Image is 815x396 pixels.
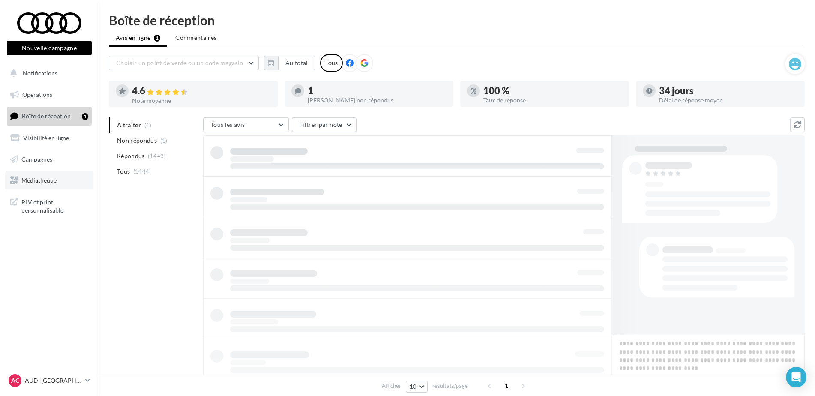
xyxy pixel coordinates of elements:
span: (1443) [148,153,166,159]
div: 1 [82,113,88,120]
div: Note moyenne [132,98,271,104]
div: Délai de réponse moyen [659,97,798,103]
button: Nouvelle campagne [7,41,92,55]
span: Afficher [382,382,401,390]
div: 100 % [483,86,622,96]
span: (1444) [133,168,151,175]
span: Répondus [117,152,145,160]
div: Open Intercom Messenger [786,367,806,387]
span: Boîte de réception [22,112,71,120]
a: Médiathèque [5,171,93,189]
button: Au total [264,56,315,70]
a: Opérations [5,86,93,104]
span: PLV et print personnalisable [21,196,88,215]
a: Campagnes [5,150,93,168]
button: Filtrer par note [292,117,357,132]
span: Non répondus [117,136,157,145]
div: 34 jours [659,86,798,96]
span: Tous [117,167,130,176]
div: 1 [308,86,446,96]
div: Taux de réponse [483,97,622,103]
div: Tous [320,54,343,72]
a: Visibilité en ligne [5,129,93,147]
a: AC AUDI [GEOGRAPHIC_DATA] [7,372,92,389]
p: AUDI [GEOGRAPHIC_DATA] [25,376,82,385]
span: Campagnes [21,155,52,162]
span: Commentaires [175,33,216,42]
span: 10 [410,383,417,390]
span: (1) [160,137,168,144]
div: Boîte de réception [109,14,805,27]
div: [PERSON_NAME] non répondus [308,97,446,103]
span: Médiathèque [21,177,57,184]
a: Boîte de réception1 [5,107,93,125]
span: Visibilité en ligne [23,134,69,141]
span: Notifications [23,69,57,77]
span: Opérations [22,91,52,98]
span: AC [11,376,19,385]
span: 1 [500,379,513,393]
button: Au total [278,56,315,70]
button: 10 [406,381,428,393]
button: Tous les avis [203,117,289,132]
button: Notifications [5,64,90,82]
a: PLV et print personnalisable [5,193,93,218]
button: Choisir un point de vente ou un code magasin [109,56,259,70]
span: Tous les avis [210,121,245,128]
span: résultats/page [432,382,468,390]
div: 4.6 [132,86,271,96]
span: Choisir un point de vente ou un code magasin [116,59,243,66]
